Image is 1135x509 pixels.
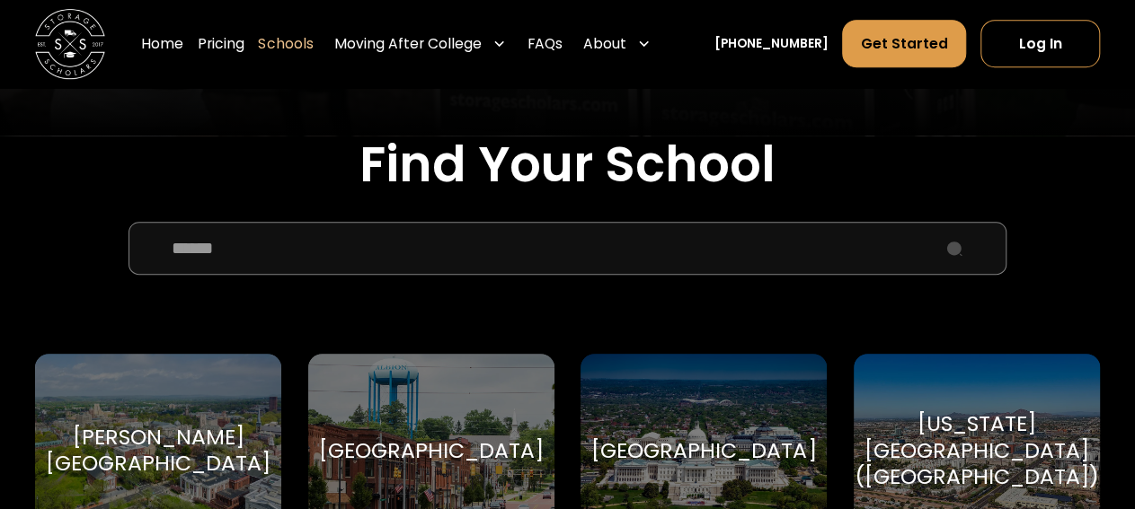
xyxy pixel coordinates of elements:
a: Log In [980,20,1100,67]
div: Moving After College [327,20,513,69]
a: Get Started [842,20,966,67]
div: [GEOGRAPHIC_DATA] [319,437,544,463]
div: About [576,20,658,69]
h2: Find Your School [35,136,1100,195]
img: Storage Scholars main logo [35,9,105,79]
div: [GEOGRAPHIC_DATA] [591,437,816,463]
a: Pricing [198,20,244,69]
a: Home [141,20,183,69]
div: Moving After College [334,33,482,54]
div: About [583,33,626,54]
div: [PERSON_NAME][GEOGRAPHIC_DATA] [46,424,270,477]
a: FAQs [528,20,563,69]
a: Schools [258,20,313,69]
div: [US_STATE][GEOGRAPHIC_DATA] ([GEOGRAPHIC_DATA]) [855,410,1099,489]
a: [PHONE_NUMBER] [714,35,829,54]
a: home [35,9,105,79]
